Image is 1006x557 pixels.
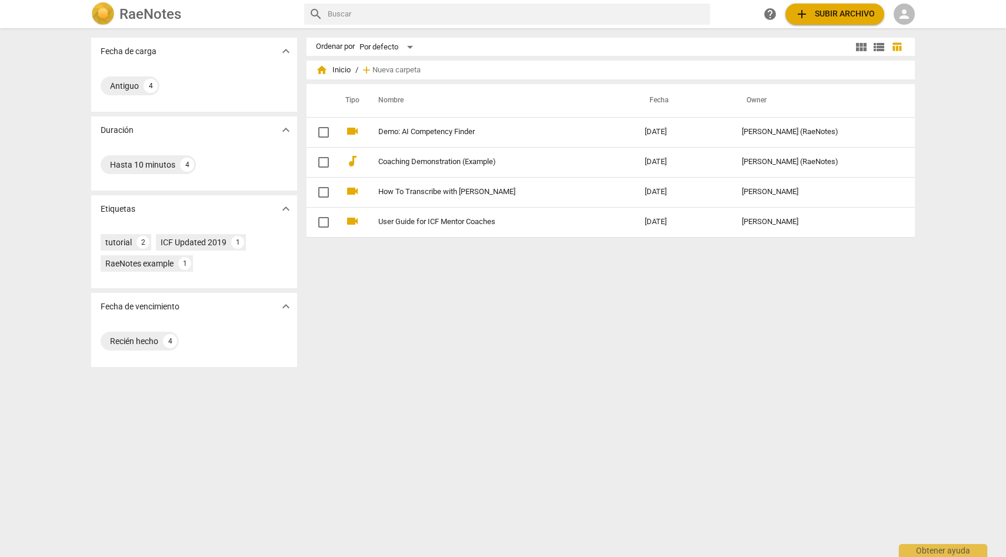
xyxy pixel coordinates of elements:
[635,117,732,147] td: [DATE]
[378,128,602,136] a: Demo: AI Competency Finder
[279,202,293,216] span: expand_more
[110,159,175,171] div: Hasta 10 minutos
[785,4,884,25] button: Subir
[378,188,602,196] a: How To Transcribe with [PERSON_NAME]
[101,45,156,58] p: Fecha de carga
[136,236,149,249] div: 2
[105,236,132,248] div: tutorial
[180,158,194,172] div: 4
[161,236,226,248] div: ICF Updated 2019
[870,38,888,56] button: Lista
[328,5,705,24] input: Buscar
[888,38,905,56] button: Tabla
[101,124,134,136] p: Duración
[891,41,902,52] span: table_chart
[345,214,359,228] span: videocam
[364,84,635,117] th: Nombre
[277,200,295,218] button: Mostrar más
[105,258,174,269] div: RaeNotes example
[336,84,364,117] th: Tipo
[119,6,181,22] h2: RaeNotes
[163,334,177,348] div: 4
[852,38,870,56] button: Cuadrícula
[110,80,139,92] div: Antiguo
[742,128,893,136] div: [PERSON_NAME] (RaeNotes)
[144,79,158,93] div: 4
[345,124,359,138] span: videocam
[635,177,732,207] td: [DATE]
[316,42,355,51] div: Ordenar por
[316,64,351,76] span: Inicio
[763,7,777,21] span: help
[378,158,602,166] a: Coaching Demonstration (Example)
[732,84,902,117] th: Owner
[279,123,293,137] span: expand_more
[277,298,295,315] button: Mostrar más
[279,299,293,313] span: expand_more
[899,544,987,557] div: Obtener ayuda
[361,64,372,76] span: add
[101,301,179,313] p: Fecha de vencimiento
[91,2,115,26] img: Logo
[760,4,781,25] a: Obtener ayuda
[178,257,191,270] div: 1
[872,40,886,54] span: view_list
[355,66,358,75] span: /
[742,218,893,226] div: [PERSON_NAME]
[635,84,732,117] th: Fecha
[795,7,875,21] span: Subir archivo
[359,38,417,56] div: Por defecto
[742,158,893,166] div: [PERSON_NAME] (RaeNotes)
[309,7,323,21] span: search
[279,44,293,58] span: expand_more
[277,121,295,139] button: Mostrar más
[854,40,868,54] span: view_module
[110,335,158,347] div: Recién hecho
[277,42,295,60] button: Mostrar más
[231,236,244,249] div: 1
[378,218,602,226] a: User Guide for ICF Mentor Coaches
[101,203,135,215] p: Etiquetas
[635,207,732,237] td: [DATE]
[795,7,809,21] span: add
[742,188,893,196] div: [PERSON_NAME]
[91,2,295,26] a: LogoRaeNotes
[345,184,359,198] span: videocam
[345,154,359,168] span: audiotrack
[316,64,328,76] span: home
[635,147,732,177] td: [DATE]
[372,66,421,75] span: Nueva carpeta
[897,7,911,21] span: person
